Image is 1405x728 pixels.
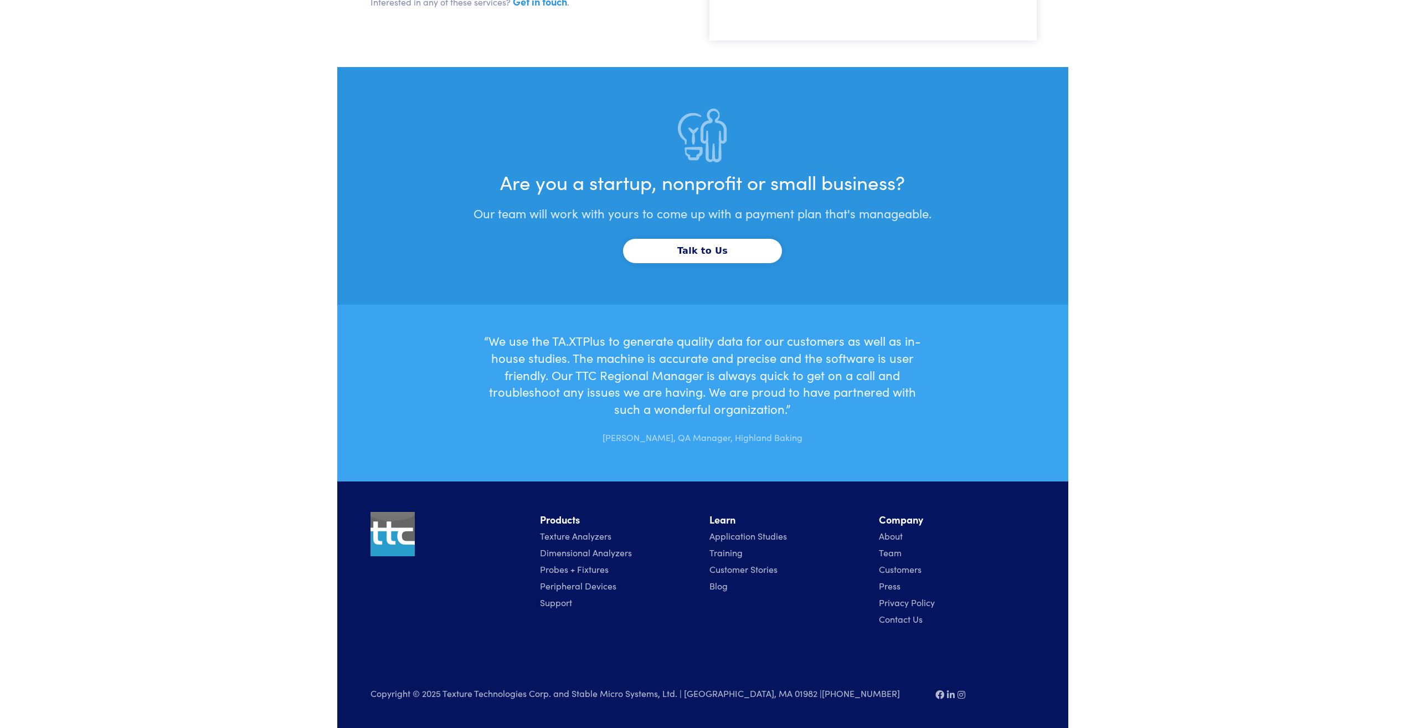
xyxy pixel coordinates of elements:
a: Press [879,580,900,592]
li: Learn [709,512,866,528]
a: Texture Analyzers [540,530,611,542]
a: Contact Us [879,613,923,625]
a: Support [540,596,572,608]
a: About [879,530,903,542]
h6: “We use the TA.XTPlus to generate quality data for our customers as well as in-house studies. The... [482,332,923,418]
a: Team [879,546,902,558]
a: Blog [709,580,728,592]
p: Copyright © 2025 Texture Technologies Corp. and Stable Micro Systems, Ltd. | [GEOGRAPHIC_DATA], M... [370,686,922,701]
li: Products [540,512,696,528]
a: Peripheral Devices [540,580,616,592]
img: lightbulb-and-person.png [678,109,727,162]
a: Customer Stories [709,563,778,575]
h6: Our team will work with yours to come up with a payment plan that's manageable. [385,199,1020,234]
a: Customers [879,563,922,575]
h3: Are you a startup, nonprofit or small business? [385,162,1020,195]
a: Dimensional Analyzers [540,546,632,558]
img: ttc_logo_1x1_v1.0.png [370,512,415,556]
a: [PHONE_NUMBER] [822,687,900,699]
a: Training [709,546,743,558]
a: Application Studies [709,530,787,542]
a: Privacy Policy [879,596,935,608]
button: Talk to Us [623,239,782,263]
p: [PERSON_NAME], QA Manager, Highland Baking [482,422,923,445]
a: Probes + Fixtures [540,563,609,575]
li: Company [879,512,1035,528]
